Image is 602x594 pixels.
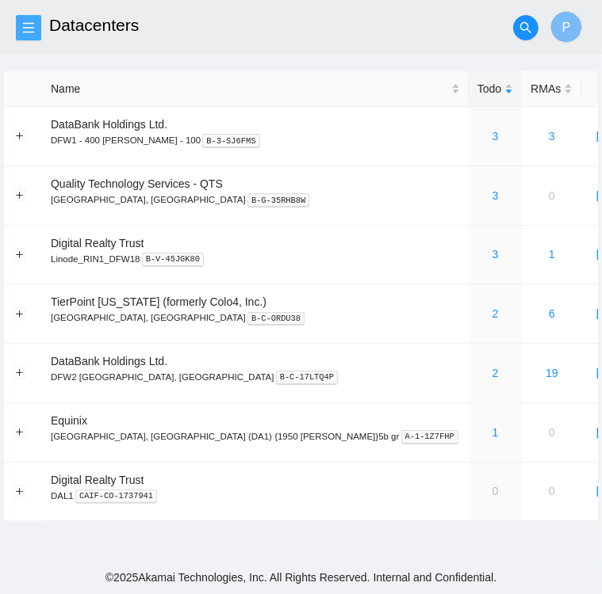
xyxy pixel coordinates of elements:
a: 0 [549,485,555,497]
p: [GEOGRAPHIC_DATA], [GEOGRAPHIC_DATA] [51,192,460,207]
span: search [514,21,538,34]
a: 19 [546,367,558,379]
button: Expand row [13,189,26,202]
p: Linode_RIN1_DFW18 [51,252,460,266]
p: DAL1 [51,489,460,503]
button: Expand row [13,485,26,497]
a: 3 [549,130,555,143]
button: search [513,15,539,40]
span: P [562,17,571,37]
a: 6 [549,307,555,320]
kbd: CAIF-CO-1737941 [75,489,157,504]
button: Expand row [13,248,26,261]
span: TierPoint [US_STATE] (formerly Colo4, Inc.) [51,295,266,308]
a: 3 [493,248,499,261]
kbd: A-1-1Z7FHP [401,430,458,444]
a: 0 [493,485,499,497]
span: Equinix [51,414,87,427]
p: [GEOGRAPHIC_DATA], [GEOGRAPHIC_DATA] [51,310,460,325]
kbd: B-G-35RHB8W [247,193,310,208]
a: 1 [549,248,555,261]
button: Expand row [13,130,26,143]
span: menu [17,21,40,34]
button: P [550,11,582,43]
span: DataBank Holdings Ltd. [51,355,167,367]
button: Expand row [13,367,26,379]
p: DFW1 - 400 [PERSON_NAME] - 100 [51,133,460,147]
kbd: B-C-17LTQ4P [276,371,339,385]
p: [GEOGRAPHIC_DATA], [GEOGRAPHIC_DATA] (DA1) {1950 [PERSON_NAME]}5b gr [51,429,460,444]
button: Expand row [13,426,26,439]
button: Expand row [13,307,26,320]
p: DFW2 [GEOGRAPHIC_DATA], [GEOGRAPHIC_DATA] [51,370,460,384]
a: 3 [493,130,499,143]
a: 2 [493,367,499,379]
button: menu [16,15,41,40]
span: DataBank Holdings Ltd. [51,118,167,131]
a: 2 [493,307,499,320]
a: 0 [549,426,555,439]
span: Digital Realty Trust [51,474,144,486]
a: 3 [493,189,499,202]
a: 1 [493,426,499,439]
kbd: B-C-ORDU38 [247,312,305,326]
span: Digital Realty Trust [51,237,144,249]
span: Quality Technology Services - QTS [51,177,223,190]
kbd: B-V-45JGK80 [142,253,205,267]
kbd: B-3-SJ6FMS [202,134,259,148]
a: 0 [549,189,555,202]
